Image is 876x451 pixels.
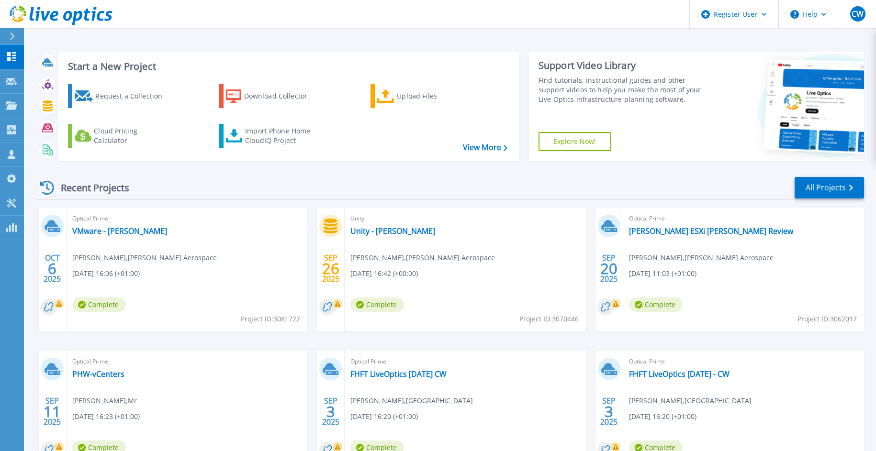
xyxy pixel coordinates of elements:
[350,356,580,367] span: Optical Prime
[852,10,864,18] span: CW
[72,369,124,379] a: PHW-vCenters
[322,264,339,273] span: 26
[629,297,683,312] span: Complete
[350,226,435,236] a: Unity - [PERSON_NAME]
[322,251,340,286] div: SEP 2025
[600,394,618,429] div: SEP 2025
[629,411,696,422] span: [DATE] 16:20 (+01:00)
[350,268,418,279] span: [DATE] 16:42 (+00:00)
[44,407,61,416] span: 11
[72,396,137,406] span: [PERSON_NAME] , Mr
[795,177,864,198] a: All Projects
[350,369,447,379] a: FHFT LiveOptics [DATE] CW
[797,314,857,324] span: Project ID: 3062017
[94,126,170,145] div: Cloud Pricing Calculator
[539,132,611,151] a: Explore Now!
[245,126,320,145] div: Import Phone Home CloudIQ Project
[72,268,140,279] span: [DATE] 16:06 (+01:00)
[371,84,477,108] a: Upload Files
[629,396,752,406] span: [PERSON_NAME] , [GEOGRAPHIC_DATA]
[519,314,579,324] span: Project ID: 3070446
[350,213,580,224] span: Unity
[72,297,126,312] span: Complete
[629,356,858,367] span: Optical Prime
[539,59,709,72] div: Support Video Library
[350,253,495,263] span: [PERSON_NAME] , [PERSON_NAME] Aerospace
[322,394,340,429] div: SEP 2025
[539,76,709,104] div: Find tutorials, instructional guides and other support videos to help you make the most of your L...
[68,124,175,148] a: Cloud Pricing Calculator
[68,61,507,72] h3: Start a New Project
[629,369,730,379] a: FHFT LiveOptics [DATE] - CW
[326,407,335,416] span: 3
[629,253,774,263] span: [PERSON_NAME] , [PERSON_NAME] Aerospace
[600,251,618,286] div: SEP 2025
[629,268,696,279] span: [DATE] 11:03 (+01:00)
[219,84,326,108] a: Download Collector
[72,356,302,367] span: Optical Prime
[43,394,61,429] div: SEP 2025
[43,251,61,286] div: OCT 2025
[72,226,167,236] a: VMware - [PERSON_NAME]
[241,314,300,324] span: Project ID: 3081722
[350,297,404,312] span: Complete
[37,176,142,199] div: Recent Projects
[244,87,321,106] div: Download Collector
[72,253,217,263] span: [PERSON_NAME] , [PERSON_NAME] Aerospace
[72,213,302,224] span: Optical Prime
[397,87,473,106] div: Upload Files
[95,87,172,106] div: Request a Collection
[48,264,56,273] span: 6
[350,411,418,422] span: [DATE] 16:20 (+01:00)
[600,264,618,273] span: 20
[605,407,613,416] span: 3
[68,84,175,108] a: Request a Collection
[463,143,507,152] a: View More
[629,213,858,224] span: Optical Prime
[72,411,140,422] span: [DATE] 16:23 (+01:00)
[629,226,793,236] a: [PERSON_NAME] ESXi [PERSON_NAME] Review
[350,396,473,406] span: [PERSON_NAME] , [GEOGRAPHIC_DATA]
